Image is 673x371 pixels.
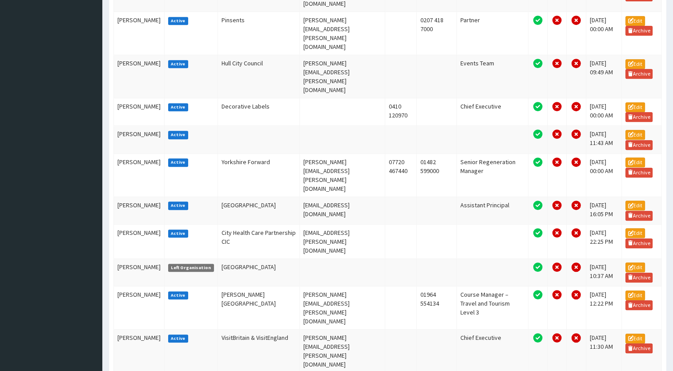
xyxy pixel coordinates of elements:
td: [EMAIL_ADDRESS][PERSON_NAME][DOMAIN_NAME] [300,224,385,258]
td: [PERSON_NAME] [114,126,165,153]
label: Active [168,60,188,68]
a: Edit [625,334,645,343]
td: [DATE] 22:25 PM [586,224,621,258]
a: Archive [625,238,653,248]
td: [DATE] 00:00 AM [586,153,621,197]
label: Active [168,202,188,210]
td: Senior Regeneration Manager [456,153,528,197]
td: Hull City Council [218,55,300,98]
a: Archive [625,69,653,79]
label: Active [168,131,188,139]
td: [PERSON_NAME] [114,12,165,55]
td: [PERSON_NAME] [114,224,165,258]
a: Archive [625,273,653,282]
td: 0207 418 7000 [416,12,456,55]
td: 0410 120970 [385,98,417,126]
a: Edit [625,102,645,112]
a: Edit [625,130,645,140]
td: Assistant Principal [456,197,528,224]
a: Edit [625,228,645,238]
a: Archive [625,112,653,122]
td: [GEOGRAPHIC_DATA] [218,258,300,286]
td: Pinsents [218,12,300,55]
td: 01964 554134 [416,286,456,329]
td: [PERSON_NAME][EMAIL_ADDRESS][PERSON_NAME][DOMAIN_NAME] [300,153,385,197]
a: Archive [625,211,653,221]
td: [PERSON_NAME] [114,98,165,126]
a: Edit [625,290,645,300]
a: Archive [625,343,653,353]
td: 07720 467440 [385,153,417,197]
a: Edit [625,16,645,26]
td: [DATE] 00:00 AM [586,12,621,55]
a: Edit [625,157,645,167]
td: [PERSON_NAME][EMAIL_ADDRESS][PERSON_NAME][DOMAIN_NAME] [300,55,385,98]
label: Active [168,158,188,166]
td: [PERSON_NAME] [114,153,165,197]
td: Decorative Labels [218,98,300,126]
td: [DATE] 10:37 AM [586,258,621,286]
label: Active [168,335,188,343]
a: Archive [625,168,653,177]
td: [PERSON_NAME] [114,258,165,286]
td: [PERSON_NAME] [114,197,165,224]
td: [EMAIL_ADDRESS][DOMAIN_NAME] [300,197,385,224]
td: [PERSON_NAME][GEOGRAPHIC_DATA] [218,286,300,329]
td: 01482 599000 [416,153,456,197]
label: Left Organisation [168,264,214,272]
td: [GEOGRAPHIC_DATA] [218,197,300,224]
td: Events Team [456,55,528,98]
td: [DATE] 12:22 PM [586,286,621,329]
td: Partner [456,12,528,55]
td: [PERSON_NAME] [114,55,165,98]
a: Edit [625,59,645,69]
a: Archive [625,26,653,36]
td: [PERSON_NAME][EMAIL_ADDRESS][PERSON_NAME][DOMAIN_NAME] [300,12,385,55]
a: Archive [625,140,653,150]
td: [DATE] 16:05 PM [586,197,621,224]
label: Active [168,291,188,299]
label: Active [168,230,188,238]
td: City Health Care Partnership CIC [218,224,300,258]
td: [DATE] 00:00 AM [586,98,621,126]
td: [PERSON_NAME] [114,286,165,329]
a: Edit [625,201,645,210]
label: Active [168,103,188,111]
a: Edit [625,262,645,272]
td: [DATE] 09:49 AM [586,55,621,98]
td: [PERSON_NAME][EMAIL_ADDRESS][PERSON_NAME][DOMAIN_NAME] [300,286,385,329]
td: Course Manager – Travel and Tourism Level 3 [456,286,528,329]
td: [DATE] 11:43 AM [586,126,621,153]
td: Chief Executive [456,98,528,126]
td: Yorkshire Forward [218,153,300,197]
a: Archive [625,300,653,310]
label: Active [168,17,188,25]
